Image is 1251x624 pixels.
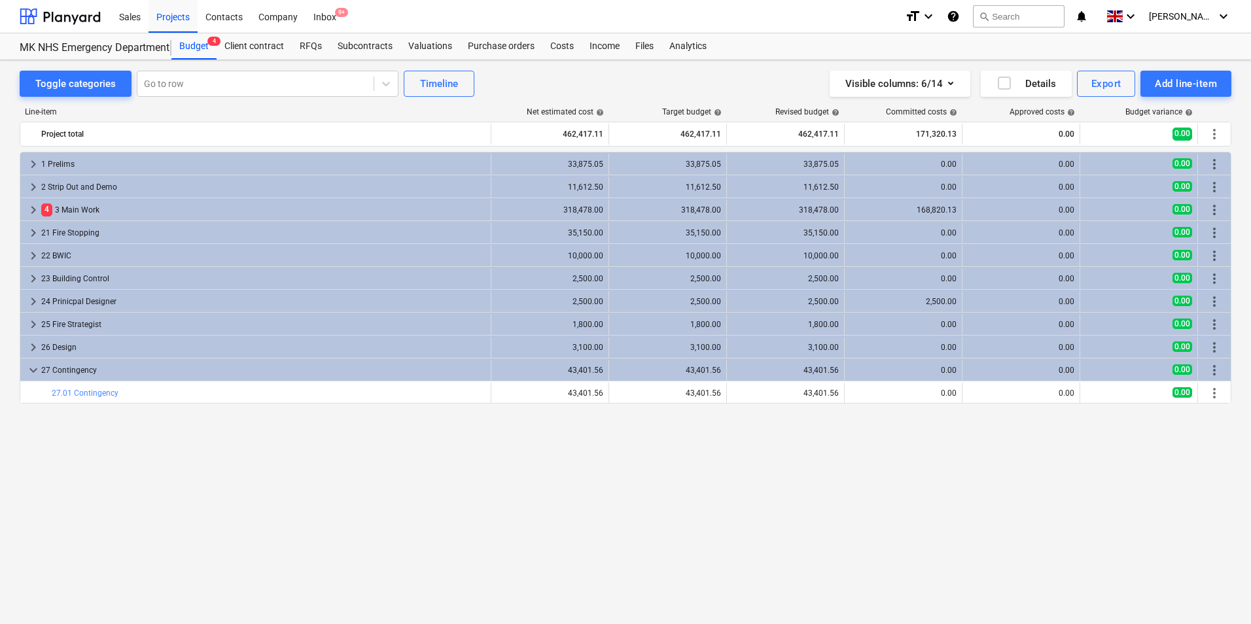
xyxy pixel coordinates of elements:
span: More actions [1207,179,1222,195]
span: More actions [1207,317,1222,332]
span: keyboard_arrow_right [26,225,41,241]
span: [PERSON_NAME] [1149,11,1214,22]
div: 35,150.00 [732,228,839,237]
div: 318,478.00 [497,205,603,215]
div: 0.00 [968,182,1074,192]
div: 26 Design [41,337,485,358]
div: 3 Main Work [41,199,485,220]
div: 2,500.00 [497,297,603,306]
div: 0.00 [850,251,957,260]
div: Budget [171,33,217,60]
i: format_size [905,9,921,24]
div: 1,800.00 [732,320,839,329]
span: help [947,109,957,116]
a: Files [627,33,661,60]
div: Revised budget [775,107,839,116]
span: keyboard_arrow_right [26,294,41,309]
span: 9+ [335,8,348,17]
div: MK NHS Emergency Department [20,41,156,55]
div: 0.00 [850,182,957,192]
div: 0.00 [968,251,1074,260]
div: 33,875.05 [497,160,603,169]
div: 43,401.56 [732,366,839,375]
iframe: Chat Widget [1186,561,1251,624]
span: More actions [1207,225,1222,241]
div: 35,150.00 [614,228,721,237]
div: 462,417.11 [614,124,721,145]
span: keyboard_arrow_right [26,339,41,355]
div: 0.00 [968,297,1074,306]
div: 11,612.50 [614,182,721,192]
span: keyboard_arrow_right [26,271,41,286]
a: Client contract [217,33,292,60]
i: keyboard_arrow_down [921,9,936,24]
div: 24 Prinicpal Designer [41,291,485,312]
div: 10,000.00 [732,251,839,260]
div: 2,500.00 [732,274,839,283]
div: 10,000.00 [497,251,603,260]
div: 2,500.00 [614,297,721,306]
div: 0.00 [968,160,1074,169]
div: 43,401.56 [614,389,721,398]
div: 0.00 [968,205,1074,215]
div: 33,875.05 [732,160,839,169]
div: 43,401.56 [497,366,603,375]
div: 0.00 [968,343,1074,352]
div: Toggle categories [35,75,116,92]
a: RFQs [292,33,330,60]
div: Approved costs [1010,107,1075,116]
div: Valuations [400,33,460,60]
button: Export [1077,71,1136,97]
span: More actions [1207,248,1222,264]
span: help [1065,109,1075,116]
div: 2,500.00 [732,297,839,306]
span: 4 [41,203,52,216]
div: Add line-item [1155,75,1217,92]
div: 0.00 [850,228,957,237]
div: 23 Building Control [41,268,485,289]
div: Target budget [662,107,722,116]
div: 27 Contingency [41,360,485,381]
div: 43,401.56 [614,366,721,375]
div: 0.00 [850,320,957,329]
div: 0.00 [968,274,1074,283]
div: 43,401.56 [497,389,603,398]
div: 1,800.00 [497,320,603,329]
span: help [593,109,604,116]
span: keyboard_arrow_right [26,156,41,172]
div: 3,100.00 [497,343,603,352]
div: 10,000.00 [614,251,721,260]
div: 25 Fire Strategist [41,314,485,335]
div: 2,500.00 [497,274,603,283]
button: Details [981,71,1072,97]
div: 11,612.50 [497,182,603,192]
span: 0.00 [1172,227,1192,237]
button: Search [973,5,1065,27]
div: 1,800.00 [614,320,721,329]
span: More actions [1207,126,1222,142]
span: 0.00 [1172,128,1192,140]
a: Subcontracts [330,33,400,60]
button: Timeline [404,71,474,97]
span: More actions [1207,271,1222,286]
div: 462,417.11 [497,124,603,145]
div: 11,612.50 [732,182,839,192]
div: 33,875.05 [614,160,721,169]
div: Project total [41,124,485,145]
div: Export [1091,75,1121,92]
i: notifications [1075,9,1088,24]
a: Analytics [661,33,714,60]
button: Visible columns:6/14 [830,71,970,97]
div: Committed costs [886,107,957,116]
div: 318,478.00 [614,205,721,215]
div: 0.00 [968,124,1074,145]
span: 0.00 [1172,364,1192,375]
div: 43,401.56 [732,389,839,398]
span: More actions [1207,202,1222,218]
div: Details [996,75,1056,92]
span: More actions [1207,362,1222,378]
